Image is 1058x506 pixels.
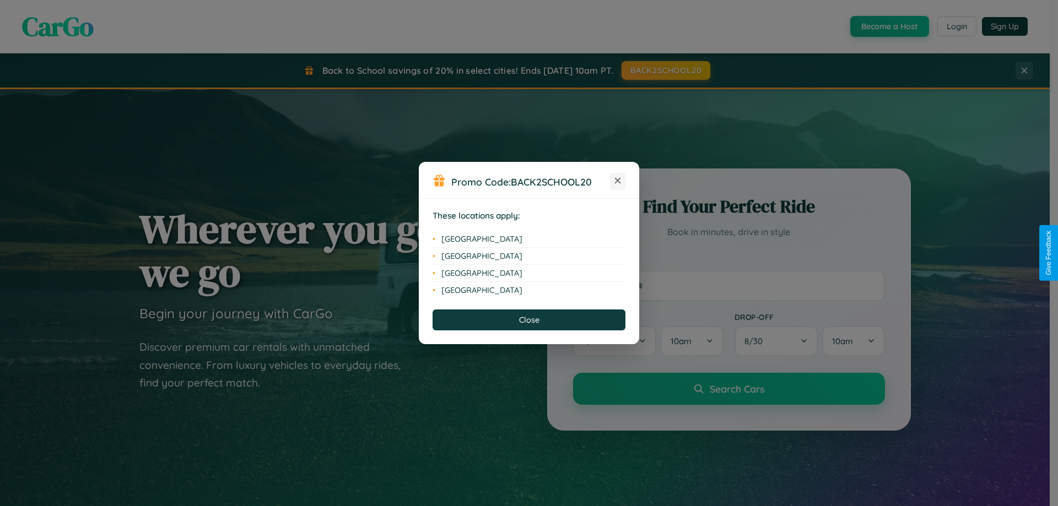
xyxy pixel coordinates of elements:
b: BACK2SCHOOL20 [511,176,592,188]
li: [GEOGRAPHIC_DATA] [433,282,625,298]
li: [GEOGRAPHIC_DATA] [433,248,625,265]
h3: Promo Code: [451,176,610,188]
li: [GEOGRAPHIC_DATA] [433,265,625,282]
li: [GEOGRAPHIC_DATA] [433,231,625,248]
button: Close [433,309,625,330]
strong: These locations apply: [433,210,520,221]
div: Give Feedback [1045,231,1052,275]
